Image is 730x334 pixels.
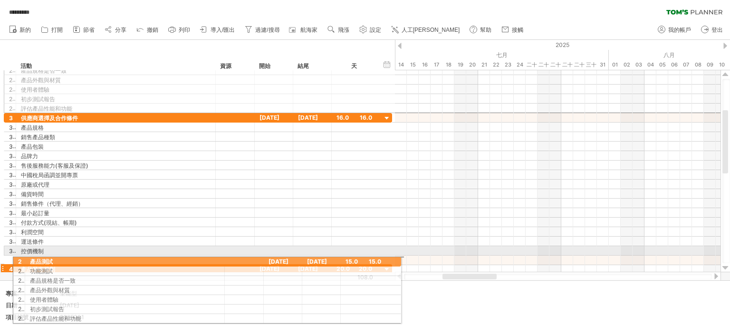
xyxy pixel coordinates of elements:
font: 專案: [6,290,19,297]
div: 2025年8月7日星期四 [680,60,692,70]
font: 撤銷 [147,27,158,33]
font: 3.10 [9,209,20,217]
font: 二十九 [574,61,585,78]
font: 產品規格是否一致 [21,67,67,74]
font: 09 [707,61,713,68]
font: 備貨時間 [21,191,44,198]
font: [DATE] [259,265,279,272]
font: 03 [635,61,642,68]
a: 過濾/搜尋 [242,24,282,36]
font: 利潤空間 [21,229,44,236]
font: 3.9 [9,200,18,207]
font: [DATE] [298,114,318,121]
font: 三十 [586,61,596,68]
div: 2025年7月19日星期六 [454,60,466,70]
font: 4 [9,266,13,273]
div: 2025年8月8日星期五 [692,60,704,70]
div: 2025年8月10日星期日 [716,60,728,70]
font: 16.0 [336,114,349,121]
div: 2025年7月16日星期三 [419,60,431,70]
font: 七月 [496,51,508,58]
div: 2025年8月3日星期日 [633,60,644,70]
div: 2025年7月24日星期四 [514,60,526,70]
font: 06 [671,61,678,68]
font: 01 [612,61,618,68]
font: 八月 [663,51,675,58]
div: 2025年7月26日星期六 [538,60,549,70]
font: 我的帳戶 [668,27,691,33]
font: 20 [469,61,476,68]
font: 產品發布規劃 [21,266,55,273]
font: 二十五 [527,61,537,78]
font: 108.0 [357,274,373,281]
font: 14 [398,61,404,68]
font: 24 [517,61,523,68]
div: 2025年7月30日星期三 [585,60,597,70]
a: 節省 [70,24,97,36]
div: 2025年7月18日星期五 [442,60,454,70]
font: 導入/匯出 [211,27,235,33]
font: 航海家 [300,27,317,33]
font: 人工[PERSON_NAME] [402,27,460,33]
font: 3.4 [9,152,18,160]
font: [DATE] [60,302,79,309]
font: [DATE] [259,114,279,121]
div: 2025年7月20日星期日 [466,60,478,70]
div: 2025年7月22日星期二 [490,60,502,70]
font: 初步測試報告 [21,95,55,103]
font: 運送條件 [21,238,44,245]
font: 銷售產品種類 [21,134,55,141]
a: 打開 [38,24,66,36]
font: 3.11 [9,219,19,226]
font: 節省 [83,27,95,33]
div: 2025年8月4日星期一 [644,60,656,70]
font: 2.6 [9,105,18,112]
a: 登出 [699,24,726,36]
font: 產品包裝 [21,143,44,150]
font: 19 [458,61,463,68]
font: 供應商選擇及合作條件 [21,115,78,122]
div: 2025年7月27日星期日 [549,60,561,70]
font: 設定 [370,27,381,33]
a: 新的 [7,24,34,36]
div: 2025年7月23日星期三 [502,60,514,70]
font: 使用者體驗 [21,86,49,93]
div: 2025年7月29日星期二 [573,60,585,70]
font: 3.12 [9,228,20,236]
font: 02 [624,61,630,68]
font: 幫助 [480,27,491,33]
font: 16 [422,61,428,68]
a: 人工[PERSON_NAME] [389,24,463,36]
font: 控價機制 [21,248,44,255]
a: 航海家 [288,24,320,36]
font: 2.5 [9,95,17,103]
font: 活動 [20,62,32,69]
font: 日期： [6,302,23,309]
div: 2025年7月14日星期一 [395,60,407,70]
div: 2025年8月5日星期二 [656,60,668,70]
font: 2025001 [60,314,84,321]
a: 飛漲 [325,24,352,36]
font: 資源 [220,62,231,69]
font: 開始 [259,62,270,69]
font: 31 [600,61,605,68]
font: 新的 [19,27,31,33]
div: 2025年7月25日星期五 [526,60,538,70]
font: 20.0 [336,265,350,272]
font: 04 [647,61,654,68]
font: 2025 [556,41,569,48]
div: 2025年8月9日星期六 [704,60,716,70]
font: 付款方式(現結、帳期) [21,219,77,226]
font: 21 [481,61,487,68]
div: 2025年7月15日星期二 [407,60,419,70]
font: 結尾 [298,62,309,69]
div: 2025年7月28日星期一 [561,60,573,70]
font: 過濾/搜尋 [255,27,279,33]
font: 23 [505,61,511,68]
font: 銷售條件（代理、經銷） [21,200,84,207]
font: 3.2 [9,133,18,141]
div: 2025年7月 [240,50,609,60]
div: 2025年7月31日，星期四 [597,60,609,70]
font: 售後服務能力(客服及保證) [21,162,88,169]
font: [DATE] [298,265,318,272]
